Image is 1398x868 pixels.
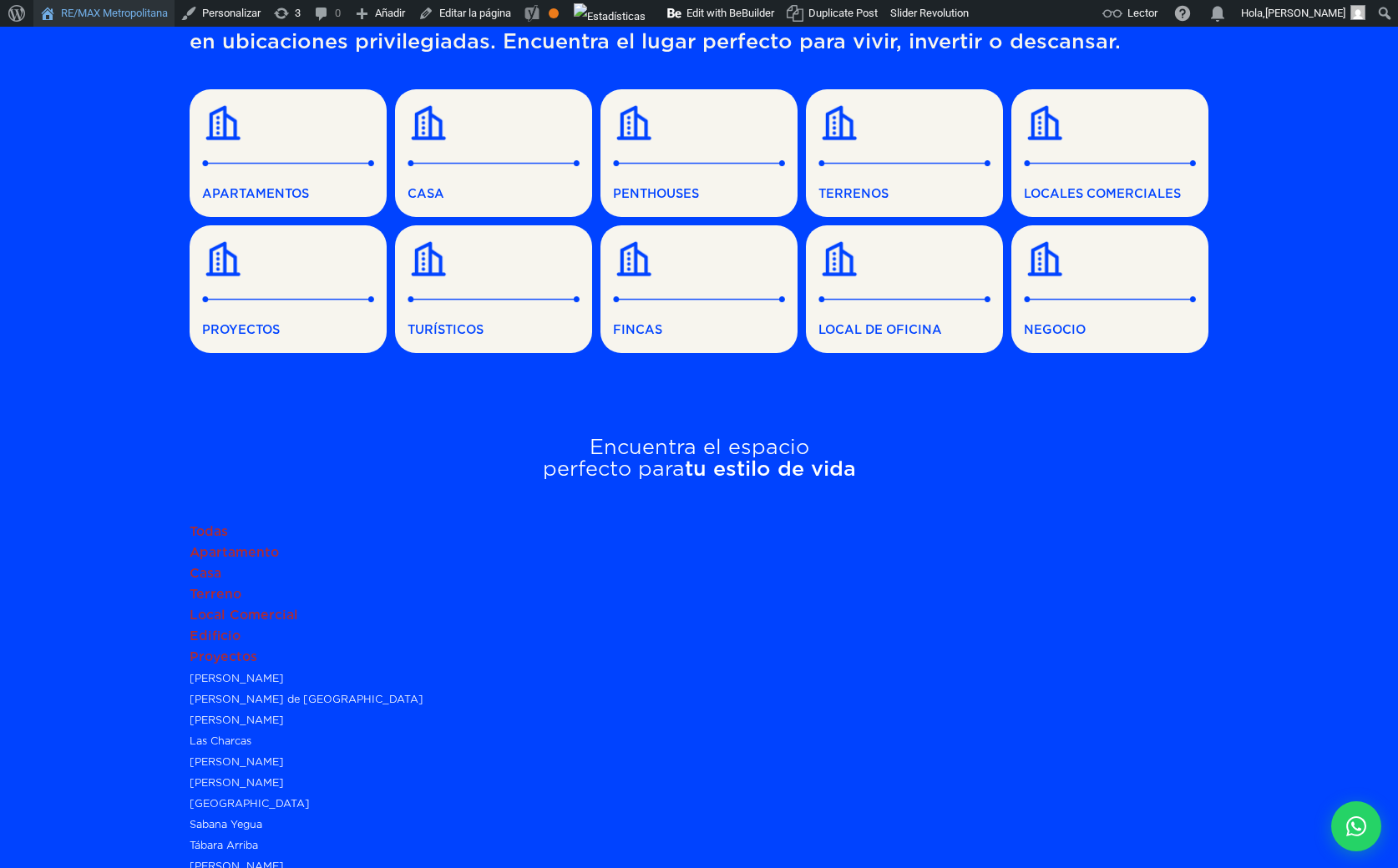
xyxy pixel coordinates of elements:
a: APARTAMENTOS [190,89,387,217]
a: CASA [395,89,592,217]
a: TERRENOS [806,89,1003,217]
span: LOCALES COMERCIALES [1024,184,1196,204]
span: FINCAS [613,320,785,341]
a: Todas [190,524,228,539]
img: Separator Line [408,160,580,167]
a: Tábara Arriba [190,839,258,851]
a: Apartamento [190,545,279,560]
span: CASA [408,184,580,204]
a: [GEOGRAPHIC_DATA] [190,797,310,810]
a: Casa [190,566,221,581]
a: NEGOCIO [1011,225,1208,353]
img: Building Icon [818,238,860,280]
img: Building Icon [202,102,244,144]
img: Separator Line [613,160,785,167]
a: FINCAS [600,225,798,353]
a: LOCAL DE OFICINA [806,225,1003,353]
img: Building Icon [1024,102,1066,144]
a: [PERSON_NAME] [190,776,284,789]
a: TURÍSTICOS [395,225,592,353]
img: Visitas de 48 horas. Haz clic para ver más estadísticas del sitio. [574,3,646,30]
a: Terreno [190,587,241,602]
a: [PERSON_NAME] de [GEOGRAPHIC_DATA] [190,693,423,705]
span: PENTHOUSES [613,184,785,204]
img: Separator Line [408,296,580,303]
span: Slider Revolution [890,7,969,19]
img: Separator Line [1024,160,1196,167]
img: Building Icon [818,102,860,144]
img: Building Icon [1024,238,1066,280]
span: PROYECTOS [202,320,374,341]
img: Separator Line [613,296,785,303]
img: Separator Line [202,160,374,167]
img: Building Icon [613,102,655,144]
img: Separator Line [1024,296,1196,303]
a: Sabana Yegua [190,818,262,830]
a: Local Comercial [190,608,298,623]
a: [PERSON_NAME] [190,672,284,684]
span: tu estilo de vida [685,457,856,481]
a: LOCALES COMERCIALES [1011,89,1208,217]
span: TURÍSTICOS [408,320,580,341]
a: [PERSON_NAME] [190,755,284,768]
a: Las Charcas [190,734,251,747]
a: Proyectos [190,649,257,664]
span: TERRENOS [818,184,990,204]
img: Separator Line [818,160,990,167]
img: Building Icon [202,238,244,280]
span: NEGOCIO [1024,320,1196,341]
a: PENTHOUSES [600,89,798,217]
img: Separator Line [818,296,990,303]
a: [PERSON_NAME] [190,714,284,726]
img: Building Icon [613,238,655,280]
img: Separator Line [202,296,374,303]
a: PROYECTOS [190,225,387,353]
img: Building Icon [408,238,449,280]
div: Aceptable [549,8,559,18]
a: Edificio [190,628,241,643]
span: LOCAL DE OFICINA [818,320,990,341]
h2: Encuentra el espacio perfecto para [190,437,1208,480]
img: Building Icon [408,102,449,144]
span: [PERSON_NAME] [1265,7,1345,19]
span: APARTAMENTOS [202,184,374,204]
